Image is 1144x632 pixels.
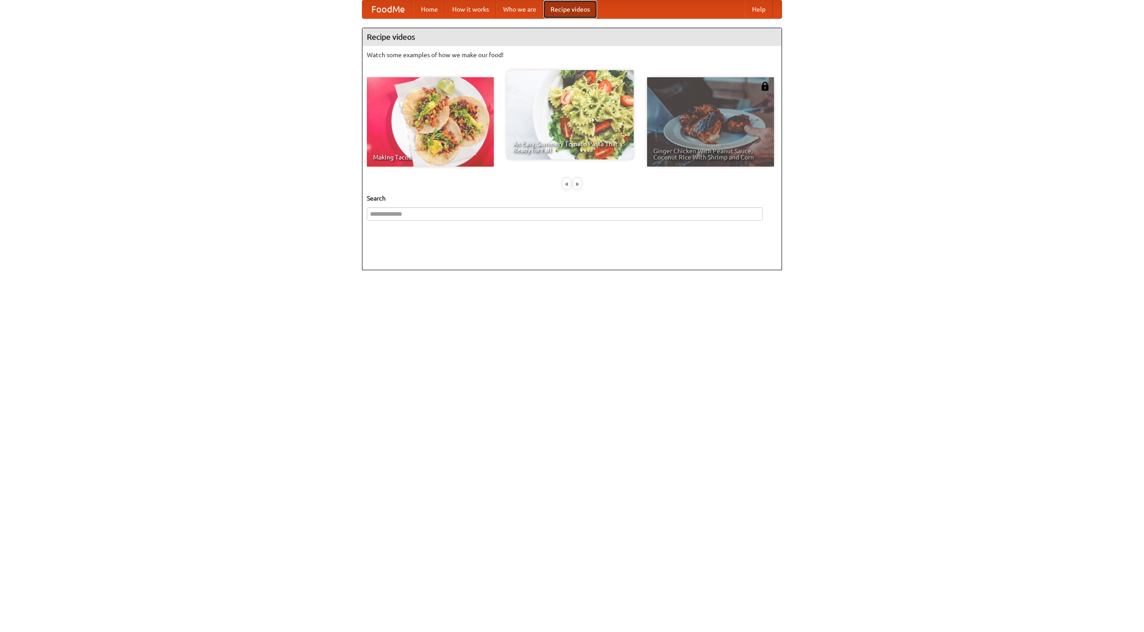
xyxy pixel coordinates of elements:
h5: Search [367,194,777,203]
h4: Recipe videos [362,28,782,46]
a: An Easy, Summery Tomato Pasta That's Ready for Fall [507,70,634,159]
a: Help [745,0,773,18]
p: Watch some examples of how we make our food! [367,50,777,59]
img: 483408.png [761,82,770,91]
div: « [563,178,571,189]
span: Making Tacos [373,154,488,160]
span: An Easy, Summery Tomato Pasta That's Ready for Fall [513,141,627,153]
a: Who we are [496,0,543,18]
div: » [573,178,581,189]
a: Making Tacos [367,77,494,167]
a: Home [414,0,445,18]
a: FoodMe [362,0,414,18]
a: How it works [445,0,496,18]
a: Recipe videos [543,0,597,18]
